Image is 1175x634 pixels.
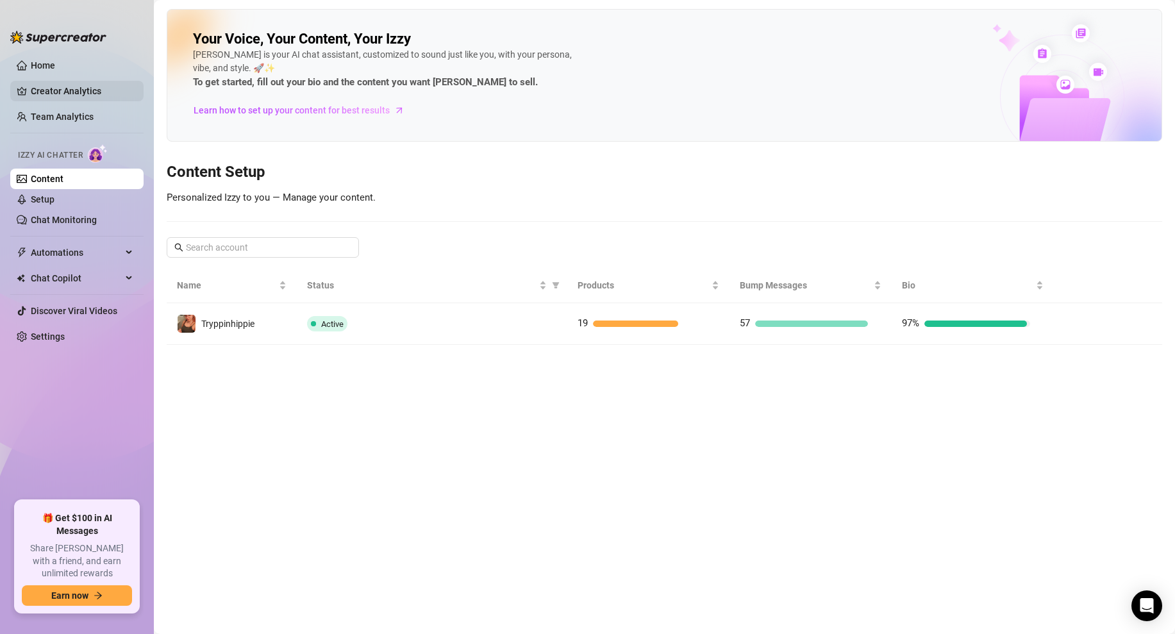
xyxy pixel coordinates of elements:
[31,215,97,225] a: Chat Monitoring
[31,331,65,342] a: Settings
[194,103,390,117] span: Learn how to set up your content for best results
[167,162,1162,183] h3: Content Setup
[549,276,562,295] span: filter
[22,512,132,537] span: 🎁 Get $100 in AI Messages
[10,31,106,44] img: logo-BBDzfeDw.svg
[94,591,103,600] span: arrow-right
[177,278,276,292] span: Name
[88,144,108,163] img: AI Chatter
[31,194,54,204] a: Setup
[902,278,1033,292] span: Bio
[167,268,297,303] th: Name
[31,242,122,263] span: Automations
[892,268,1054,303] th: Bio
[578,317,588,329] span: 19
[31,81,133,101] a: Creator Analytics
[22,585,132,606] button: Earn nowarrow-right
[31,268,122,288] span: Chat Copilot
[307,278,537,292] span: Status
[31,306,117,316] a: Discover Viral Videos
[552,281,560,289] span: filter
[321,319,344,329] span: Active
[17,274,25,283] img: Chat Copilot
[193,30,411,48] h2: Your Voice, Your Content, Your Izzy
[201,319,254,329] span: Tryppinhippie
[193,48,578,90] div: [PERSON_NAME] is your AI chat assistant, customized to sound just like you, with your persona, vi...
[18,149,83,162] span: Izzy AI Chatter
[740,278,871,292] span: Bump Messages
[17,247,27,258] span: thunderbolt
[902,317,919,329] span: 97%
[567,268,729,303] th: Products
[193,100,414,121] a: Learn how to set up your content for best results
[167,192,376,203] span: Personalized Izzy to you — Manage your content.
[174,243,183,252] span: search
[578,278,709,292] span: Products
[186,240,341,254] input: Search account
[963,10,1162,141] img: ai-chatter-content-library-cLFOSyPT.png
[178,315,196,333] img: Tryppinhippie
[297,268,567,303] th: Status
[51,590,88,601] span: Earn now
[193,76,538,88] strong: To get started, fill out your bio and the content you want [PERSON_NAME] to sell.
[31,174,63,184] a: Content
[22,542,132,580] span: Share [PERSON_NAME] with a friend, and earn unlimited rewards
[729,268,892,303] th: Bump Messages
[740,317,750,329] span: 57
[393,104,406,117] span: arrow-right
[31,112,94,122] a: Team Analytics
[1131,590,1162,621] div: Open Intercom Messenger
[31,60,55,71] a: Home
